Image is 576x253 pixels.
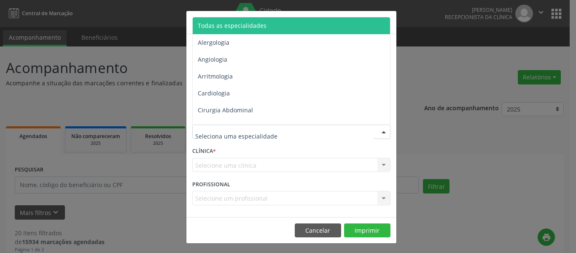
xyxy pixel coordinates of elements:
span: Cirurgia Abdominal [198,106,253,114]
span: Angiologia [198,55,227,63]
span: Cardiologia [198,89,230,97]
input: Seleciona uma especialidade [195,128,373,144]
span: Alergologia [198,38,229,46]
span: Cirurgia Bariatrica [198,123,250,131]
button: Cancelar [295,223,341,238]
button: Imprimir [344,223,390,238]
button: Close [380,11,396,32]
label: CLÍNICA [192,145,216,158]
h5: Relatório de agendamentos [192,17,289,28]
span: Todas as especialidades [198,22,266,30]
label: PROFISSIONAL [192,178,230,191]
span: Arritmologia [198,72,233,80]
